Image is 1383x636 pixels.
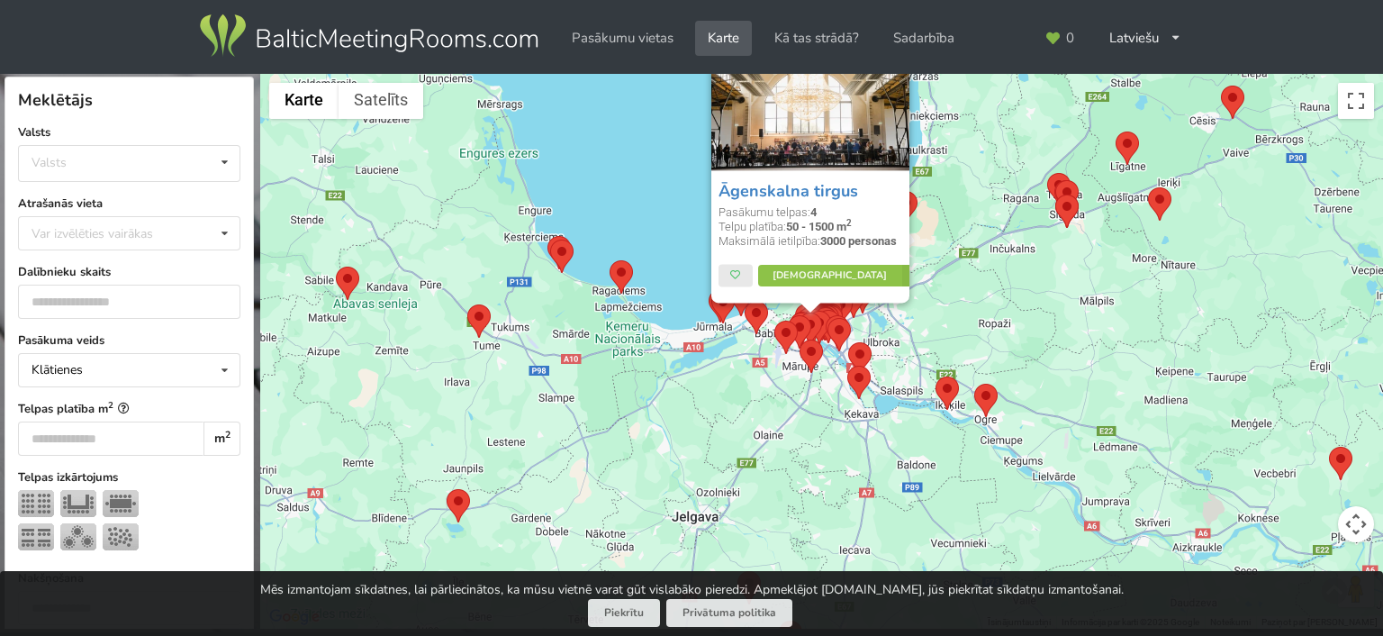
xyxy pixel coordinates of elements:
[719,180,858,202] a: Āgenskalna tirgus
[588,599,660,627] button: Piekrītu
[32,155,67,170] div: Valsts
[846,218,852,228] sup: 2
[269,83,339,119] button: Rādīt ielu karti
[762,21,872,56] a: Kā tas strādā?
[1338,83,1374,119] button: Pārslēgt pilnekrāna skatu
[719,205,902,220] div: Pasākumu telpas:
[60,490,96,517] img: U-Veids
[757,265,927,286] a: [DEMOGRAPHIC_DATA]
[103,490,139,517] img: Sapulce
[719,220,902,234] div: Telpu platība:
[786,220,852,233] strong: 50 - 1500 m
[18,468,241,486] label: Telpas izkārtojums
[18,195,241,213] label: Atrašanās vieta
[810,205,817,219] strong: 4
[18,263,241,281] label: Dalībnieku skaits
[881,21,967,56] a: Sadarbība
[203,422,240,456] div: m
[820,235,897,249] strong: 3000 personas
[18,400,241,418] label: Telpas platība m
[18,569,241,587] label: Nakšņošana
[719,235,902,250] div: Maksimālā ietilpība:
[339,83,423,119] button: Rādīt satelīta fotogrāfisko datu bāzi
[711,38,909,170] img: Neierastas vietas | Rīga | Āgenskalna tirgus
[559,21,686,56] a: Pasākumu vietas
[18,89,93,111] span: Meklētājs
[60,523,96,550] img: Bankets
[1097,21,1195,56] div: Latviešu
[18,332,241,350] label: Pasākuma veids
[27,223,194,244] div: Var izvēlēties vairākas
[1066,32,1074,45] span: 0
[32,364,83,377] div: Klātienes
[666,599,792,627] a: Privātuma politika
[18,123,241,141] label: Valsts
[225,428,230,441] sup: 2
[108,399,113,411] sup: 2
[196,11,541,61] img: Baltic Meeting Rooms
[1338,506,1374,542] button: Kartes kameras vadīklas
[695,21,752,56] a: Karte
[103,523,139,550] img: Pieņemšana
[18,523,54,550] img: Klase
[18,490,54,517] img: Teātris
